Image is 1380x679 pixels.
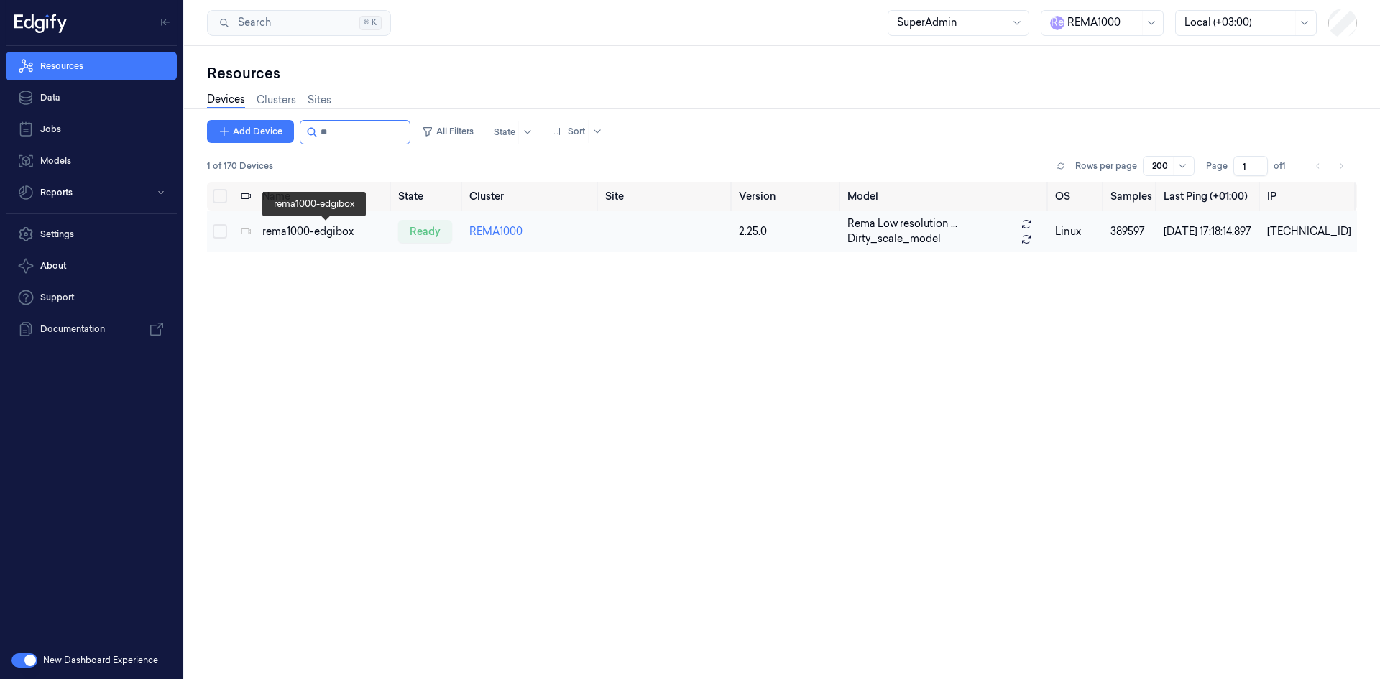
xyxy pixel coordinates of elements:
[1049,182,1105,211] th: OS
[469,225,523,238] a: REMA1000
[6,220,177,249] a: Settings
[1206,160,1228,172] span: Page
[392,182,464,211] th: State
[6,315,177,343] a: Documentation
[207,10,391,36] button: Search⌘K
[842,182,1049,211] th: Model
[1105,182,1158,211] th: Samples
[1164,224,1256,239] div: [DATE] 17:18:14.897
[6,283,177,312] a: Support
[6,52,177,80] a: Resources
[847,216,957,231] span: Rema Low resolution ...
[6,147,177,175] a: Models
[207,92,245,108] a: Devices
[6,178,177,207] button: Reports
[1050,16,1064,30] span: R e
[599,182,733,211] th: Site
[1158,182,1261,211] th: Last Ping (+01:00)
[1055,224,1099,239] p: linux
[6,115,177,144] a: Jobs
[464,182,600,211] th: Cluster
[308,93,331,108] a: Sites
[739,224,836,239] div: 2.25.0
[6,251,177,280] button: About
[416,120,479,143] button: All Filters
[1110,224,1152,239] div: 389597
[207,120,294,143] button: Add Device
[213,224,227,239] button: Select row
[207,63,1357,83] div: Resources
[232,15,271,30] span: Search
[398,220,452,243] div: ready
[733,182,842,211] th: Version
[257,182,392,211] th: Name
[1261,182,1357,211] th: IP
[1075,160,1137,172] p: Rows per page
[154,11,177,34] button: Toggle Navigation
[207,160,273,172] span: 1 of 170 Devices
[847,231,941,246] span: Dirty_scale_model
[6,83,177,112] a: Data
[257,93,296,108] a: Clusters
[213,189,227,203] button: Select all
[1308,156,1351,176] nav: pagination
[1267,224,1351,239] div: [TECHNICAL_ID]
[1274,160,1297,172] span: of 1
[262,224,387,239] div: rema1000-edgibox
